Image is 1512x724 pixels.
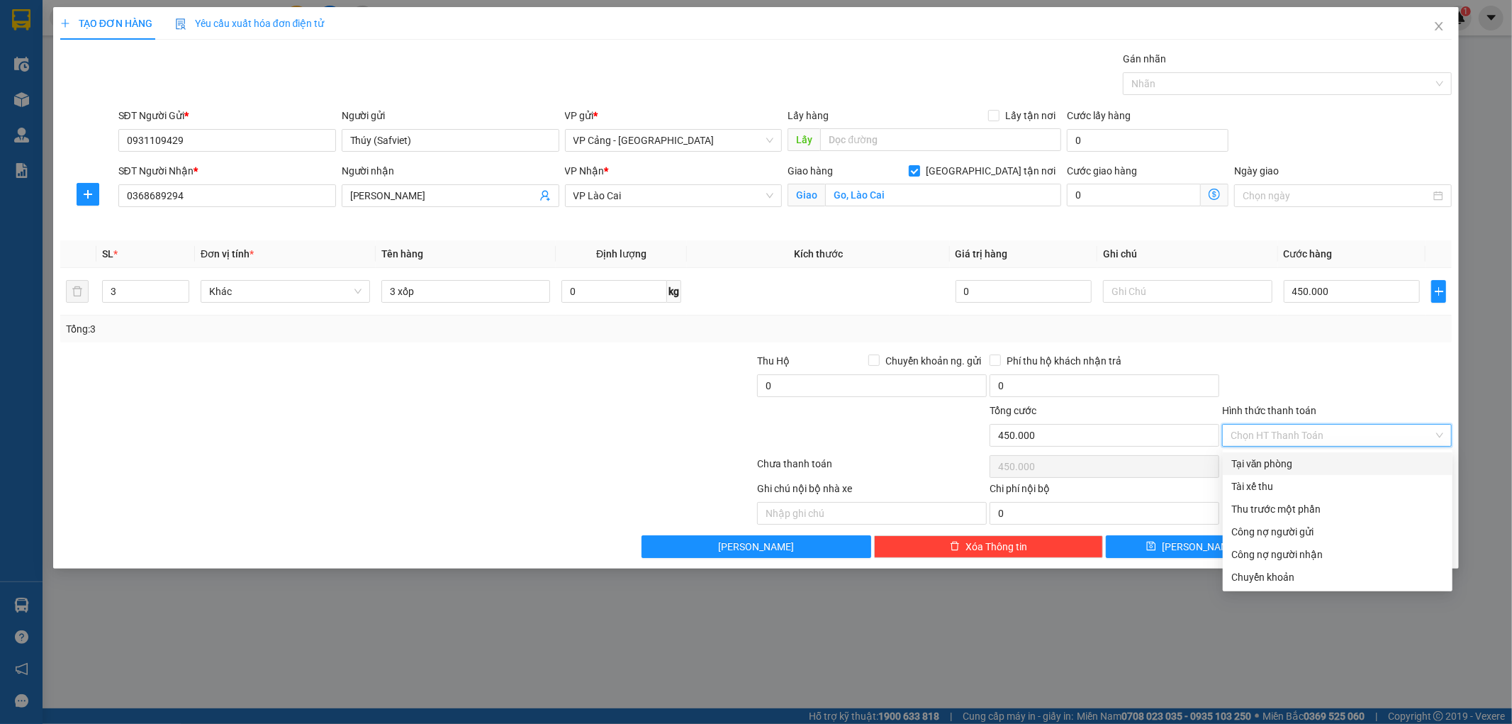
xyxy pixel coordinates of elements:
[1243,188,1430,204] input: Ngày giao
[825,184,1061,206] input: Giao tận nơi
[1231,501,1444,517] div: Thu trước một phần
[1209,189,1220,200] span: dollar-circle
[596,248,646,260] span: Định lượng
[175,18,325,29] span: Yêu cầu xuất hóa đơn điện tử
[880,353,987,369] span: Chuyển khoản ng. gửi
[820,128,1061,151] input: Dọc đường
[565,165,605,177] span: VP Nhận
[1123,53,1166,65] label: Gán nhãn
[118,163,336,179] div: SĐT Người Nhận
[102,248,113,260] span: SL
[573,185,774,206] span: VP Lào Cai
[1067,184,1201,206] input: Cước giao hàng
[66,321,583,337] div: Tổng: 3
[950,541,960,552] span: delete
[77,189,99,200] span: plus
[381,248,423,260] span: Tên hàng
[342,108,559,123] div: Người gửi
[965,539,1027,555] span: Xóa Thông tin
[118,108,336,123] div: SĐT Người Gửi
[642,535,871,558] button: [PERSON_NAME]
[990,481,1219,502] div: Chi phí nội bộ
[77,183,99,206] button: plus
[1067,110,1131,121] label: Cước lấy hàng
[60,18,152,29] span: TẠO ĐƠN HÀNG
[565,108,783,123] div: VP gửi
[788,128,820,151] span: Lấy
[1231,547,1444,562] div: Công nợ người nhận
[1001,353,1127,369] span: Phí thu hộ khách nhận trả
[920,163,1061,179] span: [GEOGRAPHIC_DATA] tận nơi
[1146,541,1156,552] span: save
[1231,479,1444,494] div: Tài xế thu
[1284,248,1333,260] span: Cước hàng
[756,456,989,481] div: Chưa thanh toán
[956,248,1008,260] span: Giá trị hàng
[1162,539,1238,555] span: [PERSON_NAME]
[60,18,70,28] span: plus
[794,248,843,260] span: Kích thước
[539,190,551,201] span: user-add
[788,184,825,206] span: Giao
[718,539,794,555] span: [PERSON_NAME]
[788,165,833,177] span: Giao hàng
[1433,21,1445,32] span: close
[1234,165,1279,177] label: Ngày giao
[1419,7,1459,47] button: Close
[201,248,254,260] span: Đơn vị tính
[1103,280,1272,303] input: Ghi Chú
[757,355,790,367] span: Thu Hộ
[990,405,1036,416] span: Tổng cước
[381,280,551,303] input: VD: Bàn, Ghế
[757,502,987,525] input: Nhập ghi chú
[788,110,829,121] span: Lấy hàng
[667,280,681,303] span: kg
[66,280,89,303] button: delete
[1431,280,1447,303] button: plus
[1231,524,1444,540] div: Công nợ người gửi
[1097,240,1278,268] th: Ghi chú
[1432,286,1446,297] span: plus
[1067,129,1228,152] input: Cước lấy hàng
[999,108,1061,123] span: Lấy tận nơi
[757,481,987,502] div: Ghi chú nội bộ nhà xe
[175,18,186,30] img: icon
[209,281,362,302] span: Khác
[342,163,559,179] div: Người nhận
[1231,569,1444,585] div: Chuyển khoản
[1231,456,1444,472] div: Tại văn phòng
[1067,165,1137,177] label: Cước giao hàng
[1222,405,1316,416] label: Hình thức thanh toán
[1106,535,1277,558] button: save[PERSON_NAME]
[1223,520,1452,543] div: Cước gửi hàng sẽ được ghi vào công nợ của người gửi
[874,535,1104,558] button: deleteXóa Thông tin
[573,130,774,151] span: VP Cảng - Hà Nội
[1223,543,1452,566] div: Cước gửi hàng sẽ được ghi vào công nợ của người nhận
[956,280,1092,303] input: 0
